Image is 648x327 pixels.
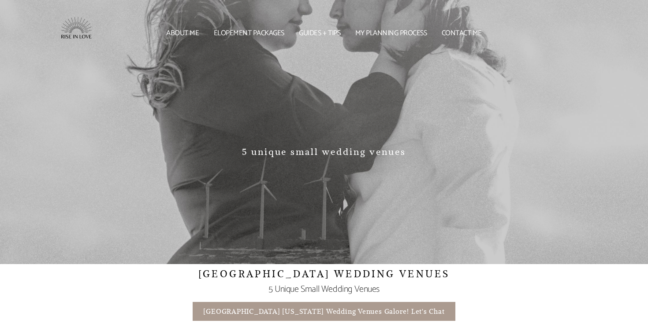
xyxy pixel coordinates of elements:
[350,31,432,36] a: My Planning Process
[33,280,615,298] p: 5 Unique Small Wedding Venues
[209,31,290,36] a: Elopement packages
[161,31,205,36] a: About me
[436,31,487,36] a: Contact me
[33,4,121,57] img: Rise in Love Photography
[203,307,444,316] span: [GEOGRAPHIC_DATA] [US_STATE] Wedding Venues Galore! Let's chat
[132,144,516,159] p: 5 UNIQUE SMALL WEDDING VENUES
[193,302,455,320] a: [GEOGRAPHIC_DATA] [US_STATE] Wedding Venues Galore! Let's chat
[294,31,346,36] a: Guides + tips
[33,267,615,281] h1: [GEOGRAPHIC_DATA] Wedding Venues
